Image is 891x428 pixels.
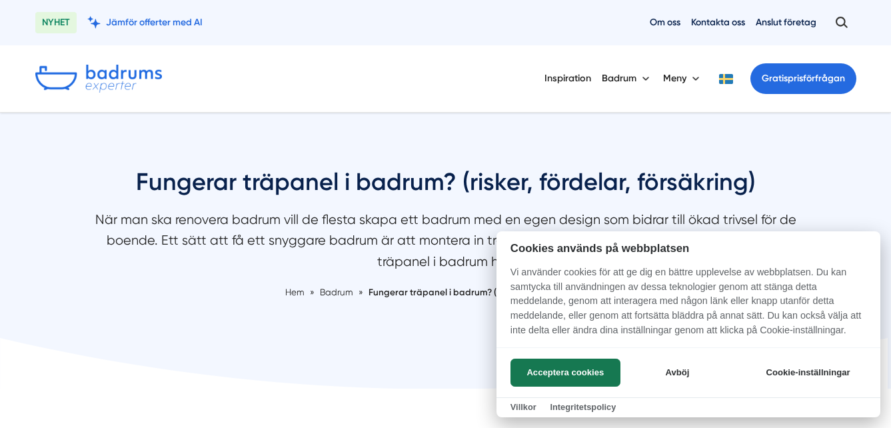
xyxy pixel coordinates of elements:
a: Villkor [510,402,536,412]
button: Acceptera cookies [510,359,620,387]
button: Avböj [624,359,730,387]
h2: Cookies används på webbplatsen [496,242,880,255]
a: Integritetspolicy [550,402,616,412]
p: Vi använder cookies för att ge dig en bättre upplevelse av webbplatsen. Du kan samtycka till anvä... [496,265,880,347]
button: Cookie-inställningar [750,359,866,387]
